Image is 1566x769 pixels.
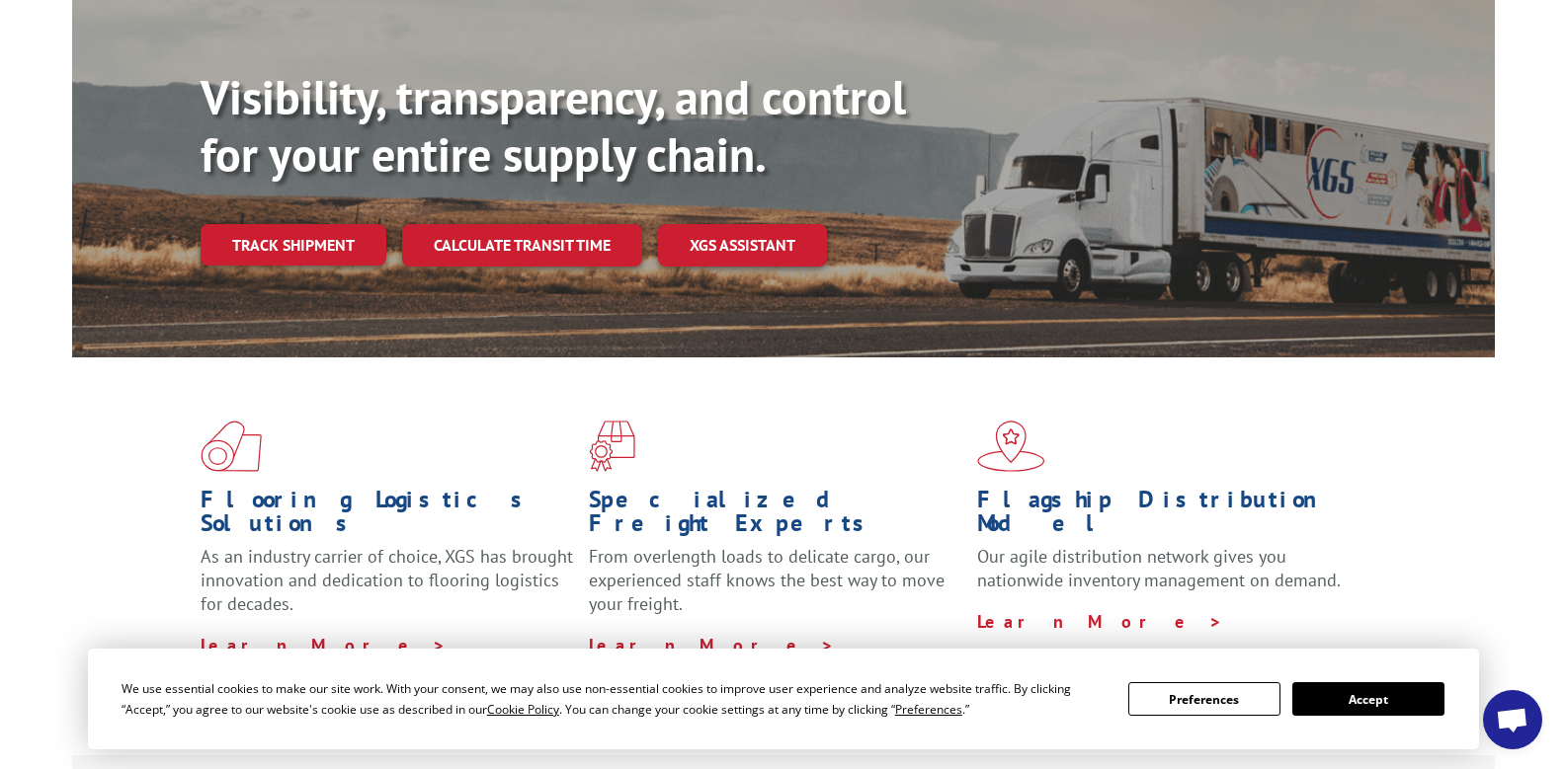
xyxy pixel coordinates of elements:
[977,421,1045,472] img: xgs-icon-flagship-distribution-model-red
[201,421,262,472] img: xgs-icon-total-supply-chain-intelligence-red
[895,701,962,718] span: Preferences
[122,678,1105,720] div: We use essential cookies to make our site work. With your consent, we may also use non-essential ...
[589,421,635,472] img: xgs-icon-focused-on-flooring-red
[589,634,835,656] a: Learn More >
[88,649,1479,749] div: Cookie Consent Prompt
[1292,682,1444,716] button: Accept
[589,545,962,633] p: From overlength loads to delicate cargo, our experienced staff knows the best way to move your fr...
[977,545,1341,591] span: Our agile distribution network gives you nationwide inventory management on demand.
[589,488,962,545] h1: Specialized Freight Experts
[658,224,827,267] a: XGS ASSISTANT
[977,610,1223,633] a: Learn More >
[201,545,573,615] span: As an industry carrier of choice, XGS has brought innovation and dedication to flooring logistics...
[487,701,559,718] span: Cookie Policy
[201,224,386,266] a: Track shipment
[1128,682,1280,716] button: Preferences
[1483,690,1542,749] div: Open chat
[201,634,447,656] a: Learn More >
[201,488,574,545] h1: Flooring Logistics Solutions
[977,488,1351,545] h1: Flagship Distribution Model
[402,224,642,267] a: Calculate transit time
[201,66,906,185] b: Visibility, transparency, and control for your entire supply chain.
